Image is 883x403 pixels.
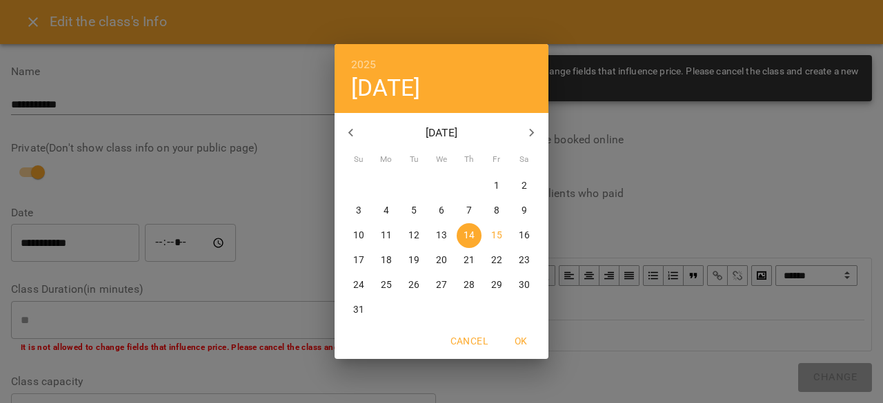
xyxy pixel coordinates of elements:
button: 10 [346,223,371,248]
span: Tu [401,153,426,167]
p: 6 [439,204,444,218]
button: 11 [374,223,399,248]
button: 27 [429,273,454,298]
button: 3 [346,198,371,223]
span: Th [457,153,482,167]
button: 1 [484,174,509,198]
p: 10 [353,229,364,242]
span: Su [346,153,371,167]
p: 21 [464,254,475,267]
button: 6 [429,198,454,223]
button: 2 [512,174,537,198]
p: 15 [491,229,502,242]
button: 24 [346,273,371,298]
button: 19 [401,248,426,273]
button: 4 [374,198,399,223]
button: Cancel [445,329,493,353]
p: 22 [491,254,502,267]
button: 2025 [351,55,377,74]
p: 14 [464,229,475,242]
p: 8 [494,204,499,218]
p: 16 [519,229,530,242]
p: 20 [436,254,447,267]
button: OK [499,329,543,353]
button: 12 [401,223,426,248]
p: 17 [353,254,364,267]
p: 1 [494,179,499,193]
button: 7 [457,198,482,223]
p: 2 [522,179,527,193]
button: 15 [484,223,509,248]
button: 5 [401,198,426,223]
button: [DATE] [351,74,420,102]
span: Sa [512,153,537,167]
button: 8 [484,198,509,223]
span: OK [504,333,537,349]
p: 5 [411,204,417,218]
p: 12 [408,229,419,242]
p: 26 [408,278,419,292]
button: 21 [457,248,482,273]
button: 9 [512,198,537,223]
span: Fr [484,153,509,167]
p: 23 [519,254,530,267]
p: 19 [408,254,419,267]
p: 13 [436,229,447,242]
p: 31 [353,303,364,317]
p: 29 [491,278,502,292]
button: 20 [429,248,454,273]
p: [DATE] [368,125,516,141]
button: 26 [401,273,426,298]
button: 29 [484,273,509,298]
button: 14 [457,223,482,248]
button: 25 [374,273,399,298]
span: Cancel [450,333,488,349]
button: 18 [374,248,399,273]
button: 22 [484,248,509,273]
button: 23 [512,248,537,273]
button: 28 [457,273,482,298]
button: 16 [512,223,537,248]
p: 11 [381,229,392,242]
p: 9 [522,204,527,218]
button: 30 [512,273,537,298]
span: We [429,153,454,167]
p: 7 [466,204,472,218]
p: 24 [353,278,364,292]
p: 27 [436,278,447,292]
button: 31 [346,298,371,322]
p: 4 [384,204,389,218]
button: 13 [429,223,454,248]
p: 25 [381,278,392,292]
button: 17 [346,248,371,273]
p: 28 [464,278,475,292]
p: 30 [519,278,530,292]
p: 18 [381,254,392,267]
span: Mo [374,153,399,167]
p: 3 [356,204,361,218]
